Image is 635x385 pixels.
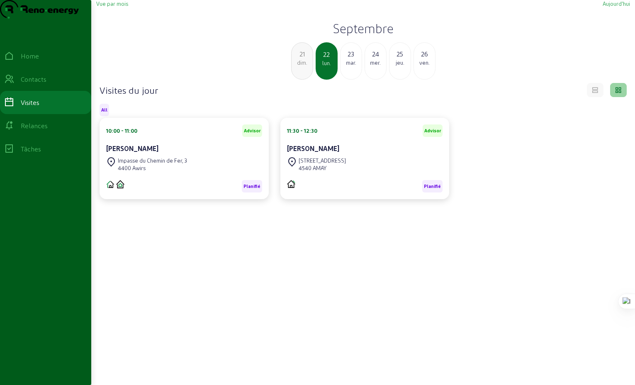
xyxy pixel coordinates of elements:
h2: Septembre [96,21,630,36]
span: All [101,107,107,113]
div: 22 [316,49,337,59]
div: 4400 Awirs [118,164,187,172]
img: CITI [116,180,124,188]
div: mer. [365,59,386,66]
div: Impasse du Chemin de Fer, 3 [118,157,187,164]
cam-card-title: [PERSON_NAME] [106,144,158,152]
div: 26 [414,49,435,59]
div: ven. [414,59,435,66]
span: Planifié [243,183,260,189]
div: dim. [292,59,313,66]
span: Aujourd'hui [603,0,630,7]
div: Home [21,51,39,61]
div: jeu. [389,59,411,66]
div: Contacts [21,74,46,84]
div: 24 [365,49,386,59]
h4: Visites du jour [100,84,158,96]
div: 25 [389,49,411,59]
div: 23 [341,49,362,59]
div: 11:30 - 12:30 [287,127,317,134]
cam-card-title: [PERSON_NAME] [287,144,339,152]
span: Vue par mois [96,0,128,7]
span: Advisor [424,128,441,134]
div: lun. [316,59,337,67]
img: PVELEC [287,180,295,188]
div: Relances [21,121,48,131]
div: 4540 AMAY [299,164,346,172]
div: Tâches [21,144,41,154]
span: Advisor [244,128,260,134]
div: 10:00 - 11:00 [106,127,137,134]
img: CIME [106,180,114,188]
div: [STREET_ADDRESS] [299,157,346,164]
div: Visites [21,97,39,107]
span: Planifié [424,183,441,189]
div: 21 [292,49,313,59]
div: mar. [341,59,362,66]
